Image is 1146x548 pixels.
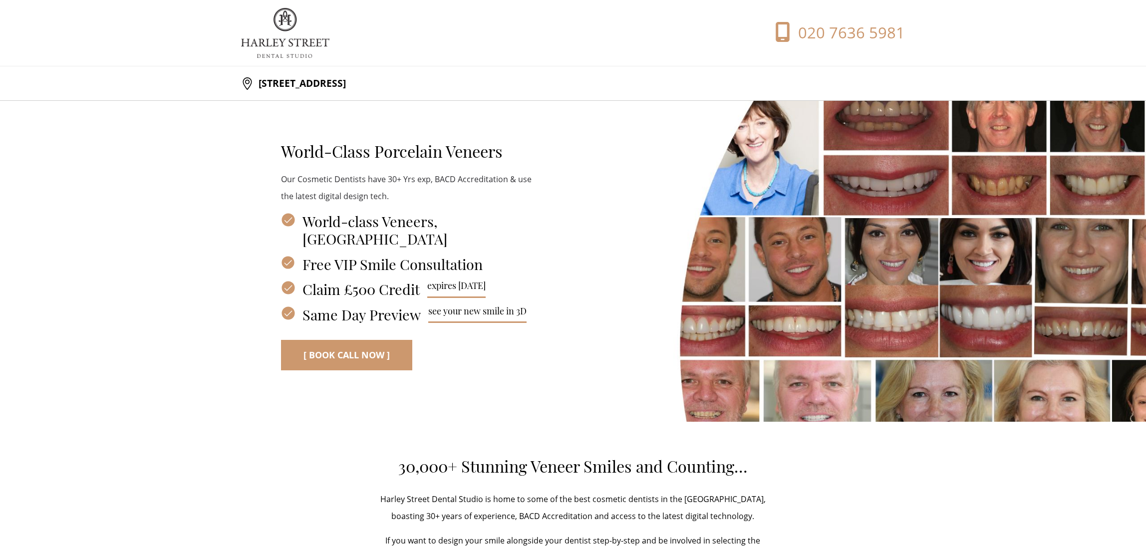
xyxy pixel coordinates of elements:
a: [ BOOK CALL NOW ] [281,340,412,370]
p: Our Cosmetic Dentists have 30+ Yrs exp, BACD Accreditation & use the latest digital design tech. [281,171,533,205]
h2: World-Class Porcelain Veneers [281,142,533,161]
span: expires [DATE] [427,280,486,298]
p: Harley Street Dental Studio is home to some of the best cosmetic dentists in the [GEOGRAPHIC_DATA... [379,491,767,525]
h3: Same Day Preview [281,306,533,323]
img: logo.png [241,8,329,58]
h2: 30,000+ Stunning Veneer Smiles and Counting… [379,457,767,476]
h3: Free VIP Smile Consultation [281,256,533,273]
span: see your new smile in 3D [428,306,527,323]
p: [STREET_ADDRESS] [254,73,346,93]
a: 020 7636 5981 [746,22,905,44]
h3: Claim £500 Credit [281,280,533,298]
h3: World-class Veneers, [GEOGRAPHIC_DATA] [281,213,533,247]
